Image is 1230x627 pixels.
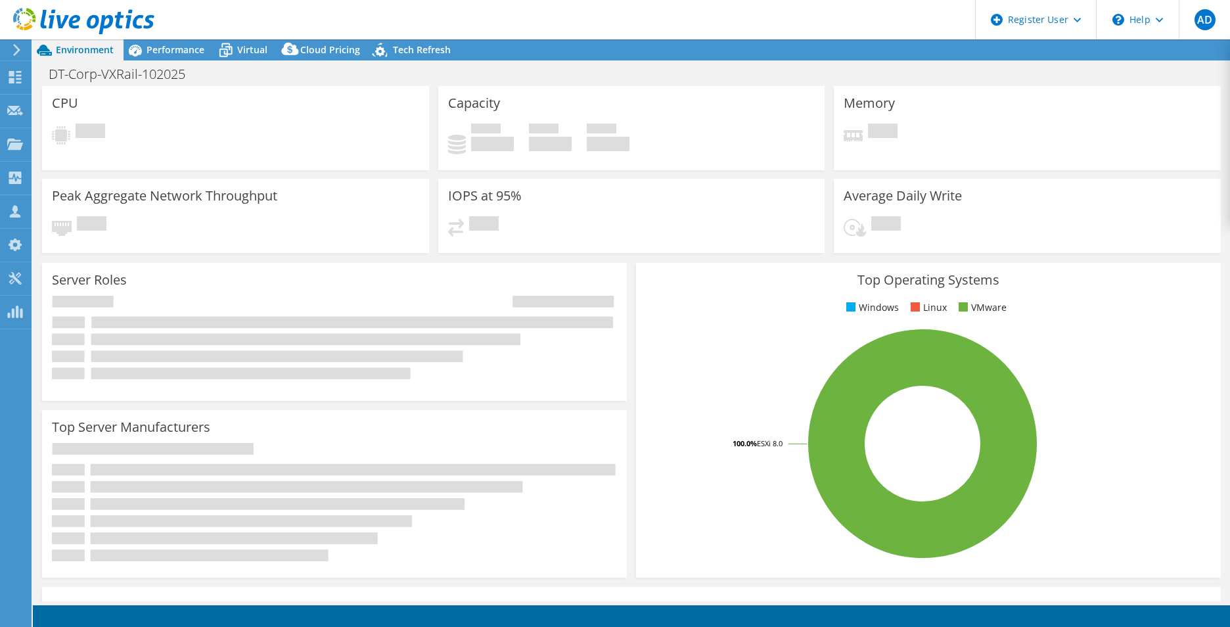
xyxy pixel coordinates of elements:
h3: Capacity [448,96,500,110]
li: VMware [955,300,1007,315]
tspan: 100.0% [733,438,757,448]
tspan: ESXi 8.0 [757,438,783,448]
h3: CPU [52,96,78,110]
span: Cloud Pricing [300,43,360,56]
h4: 0 GiB [587,137,629,151]
span: Performance [147,43,204,56]
li: Windows [843,300,899,315]
span: Pending [77,216,106,234]
span: Tech Refresh [393,43,451,56]
span: Pending [469,216,499,234]
span: Free [529,124,558,137]
h4: 0 GiB [529,137,572,151]
h3: Top Server Manufacturers [52,420,210,434]
span: Pending [868,124,898,141]
h3: Average Daily Write [844,189,962,203]
span: Total [587,124,616,137]
h1: DT-Corp-VXRail-102025 [43,67,206,81]
h3: Memory [844,96,895,110]
h3: IOPS at 95% [448,189,522,203]
h3: Peak Aggregate Network Throughput [52,189,277,203]
h3: Top Operating Systems [646,273,1211,287]
h3: Server Roles [52,273,127,287]
h4: 0 GiB [471,137,514,151]
span: Virtual [237,43,267,56]
span: Environment [56,43,114,56]
span: AD [1195,9,1216,30]
li: Linux [907,300,947,315]
span: Pending [871,216,901,234]
span: Used [471,124,501,137]
span: Pending [76,124,105,141]
svg: \n [1112,14,1124,26]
